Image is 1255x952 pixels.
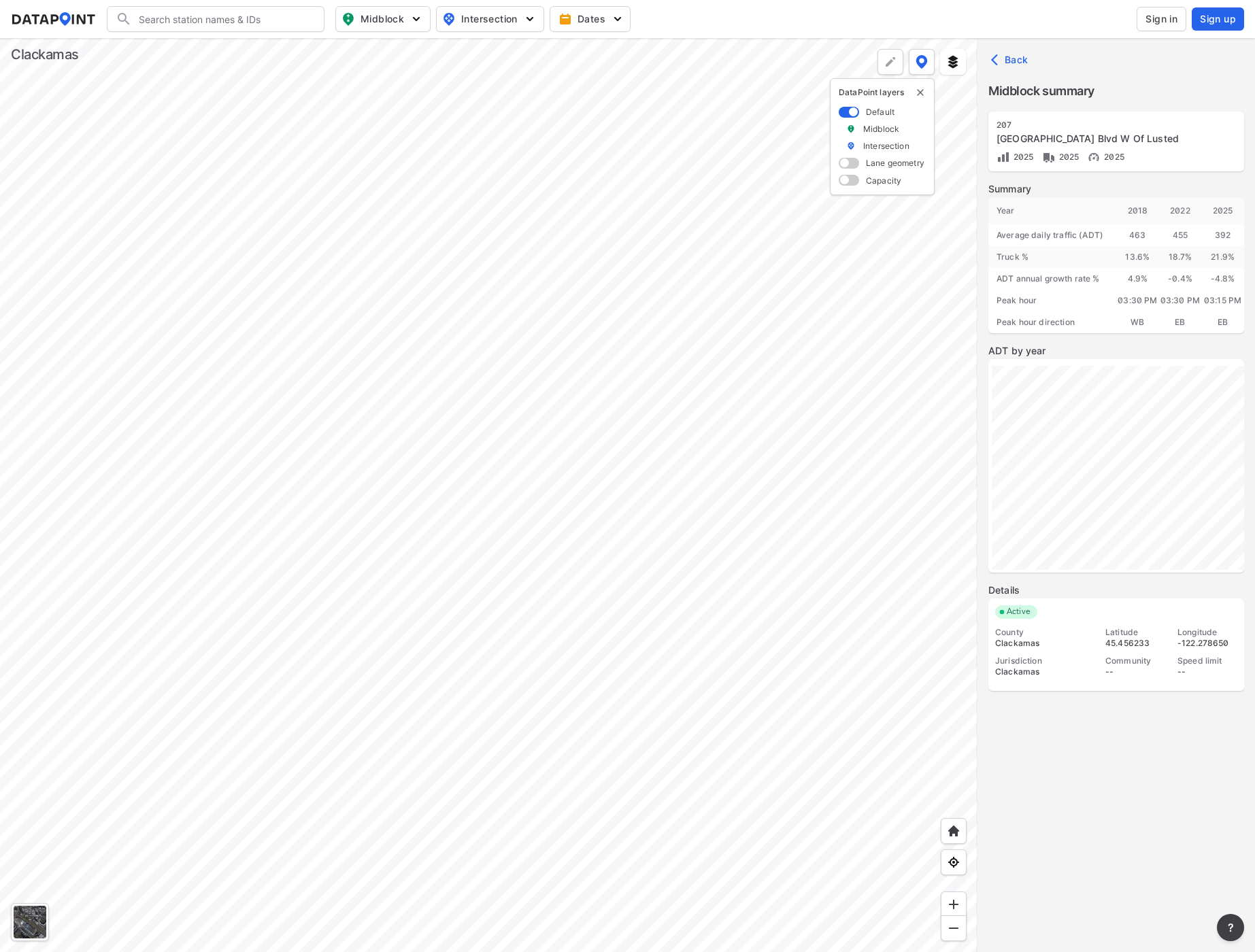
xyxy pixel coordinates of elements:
img: close-external-leyer.3061a1c7.svg [915,87,926,98]
a: Sign up [1189,7,1244,31]
div: EB [1201,311,1244,333]
img: 5YPKRKmlfpI5mqlR8AD95paCi+0kK1fRFDJSaMmawlwaeJcJwk9O2fotCW5ve9gAAAAASUVORK5CYII= [523,12,537,26]
div: Latitude [1105,627,1165,638]
button: Dates [550,6,631,32]
div: Community [1105,656,1165,666]
div: ADT annual growth rate % [988,268,1116,290]
button: Sign in [1137,7,1186,31]
button: Sign up [1192,7,1244,31]
div: Jurisdiction [995,656,1093,666]
div: -4.8 % [1201,268,1244,290]
span: Dates [561,12,622,26]
img: 5YPKRKmlfpI5mqlR8AD95paCi+0kK1fRFDJSaMmawlwaeJcJwk9O2fotCW5ve9gAAAAASUVORK5CYII= [611,12,624,26]
img: 5YPKRKmlfpI5mqlR8AD95paCi+0kK1fRFDJSaMmawlwaeJcJwk9O2fotCW5ve9gAAAAASUVORK5CYII= [409,12,423,26]
button: Intersection [436,6,544,32]
span: 2025 [1101,152,1124,162]
span: Intersection [442,11,535,27]
img: Volume count [997,150,1010,164]
span: Sign up [1200,12,1236,26]
div: 13.6 % [1116,246,1159,268]
div: Clackamas [11,45,79,64]
div: Peak hour [988,290,1116,311]
a: Sign in [1134,7,1189,31]
button: Back [988,49,1034,71]
div: 4.9 % [1116,268,1159,290]
label: Midblock [863,123,899,135]
span: Sign in [1145,12,1177,26]
span: 2025 [1010,152,1034,162]
img: Vehicle speed [1087,150,1101,164]
label: Capacity [866,175,901,186]
div: Zoom out [941,915,967,941]
button: more [1217,914,1244,941]
div: Polygon tool [877,49,903,75]
div: 2022 [1159,197,1202,224]
div: 2018 [1116,197,1159,224]
img: map_pin_mid.602f9df1.svg [340,11,356,27]
label: Lane geometry [866,157,924,169]
span: Back [994,53,1028,67]
input: Search [132,8,316,30]
img: ZvzfEJKXnyWIrJytrsY285QMwk63cM6Drc+sIAAAAASUVORK5CYII= [947,898,960,911]
div: EB [1159,311,1202,333]
label: Summary [988,182,1244,196]
img: map_pin_int.54838e6b.svg [441,11,457,27]
div: 463 [1116,224,1159,246]
div: Year [988,197,1116,224]
div: 03:30 PM [1116,290,1159,311]
div: 21.9 % [1201,246,1244,268]
div: 392 [1201,224,1244,246]
div: Toggle basemap [11,903,49,941]
span: Active [1001,605,1037,619]
p: DataPoint layers [839,87,926,98]
div: Average daily traffic (ADT) [988,224,1116,246]
img: +Dz8AAAAASUVORK5CYII= [884,55,897,69]
div: View my location [941,849,967,875]
label: Details [988,583,1244,597]
div: Home [941,818,967,844]
div: 2025 [1201,197,1244,224]
button: delete [915,87,926,98]
div: -- [1177,666,1237,677]
div: Dodge Park Blvd W Of Lusted [997,132,1205,146]
div: WB [1116,311,1159,333]
label: Midblock summary [988,82,1244,101]
div: Clackamas [995,666,1093,677]
button: External layers [940,49,966,75]
img: layers.ee07997e.svg [946,55,960,69]
img: zeq5HYn9AnE9l6UmnFLPAAAAAElFTkSuQmCC [947,855,960,869]
img: MAAAAAElFTkSuQmCC [947,921,960,935]
div: 03:30 PM [1159,290,1202,311]
div: 207 [997,120,1205,131]
label: ADT by year [988,344,1244,358]
span: ? [1225,919,1236,936]
div: Longitude [1177,627,1237,638]
img: Vehicle class [1042,150,1056,164]
img: marker_Intersection.6861001b.svg [846,140,856,152]
img: calendar-gold.39a51dde.svg [558,12,572,26]
div: -0.4 % [1159,268,1202,290]
img: +XpAUvaXAN7GudzAAAAAElFTkSuQmCC [947,824,960,838]
div: 18.7 % [1159,246,1202,268]
span: Midblock [341,11,422,27]
div: -- [1105,666,1165,677]
div: Speed limit [1177,656,1237,666]
div: County [995,627,1093,638]
div: Zoom in [941,891,967,917]
label: Intersection [863,140,909,152]
div: 45.456233 [1105,638,1165,649]
div: 455 [1159,224,1202,246]
div: 03:15 PM [1201,290,1244,311]
label: Default [866,106,894,118]
div: Peak hour direction [988,311,1116,333]
img: dataPointLogo.9353c09d.svg [11,12,96,26]
button: Midblock [335,6,431,32]
div: -122.278650 [1177,638,1237,649]
span: 2025 [1056,152,1080,162]
div: Clackamas [995,638,1093,649]
img: marker_Midblock.5ba75e30.svg [846,123,856,135]
div: Truck % [988,246,1116,268]
img: data-point-layers.37681fc9.svg [916,55,928,69]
